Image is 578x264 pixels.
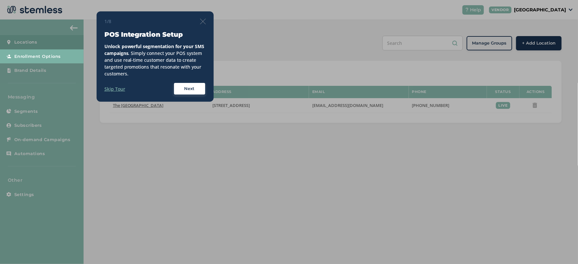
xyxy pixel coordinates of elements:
[545,233,578,264] iframe: Chat Widget
[104,18,111,25] span: 1/8
[14,53,61,60] span: Enrollment Options
[184,86,195,92] span: Next
[104,86,125,92] label: Skip Tour
[200,19,206,24] img: icon-close-thin-accent-606ae9a3.svg
[104,30,206,39] h3: POS Integration Setup
[104,43,206,77] div: . Simply connect your POS system and use real-time customer data to create targeted promotions th...
[173,82,206,95] button: Next
[104,43,205,56] strong: Unlock powerful segmentation for your SMS campaigns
